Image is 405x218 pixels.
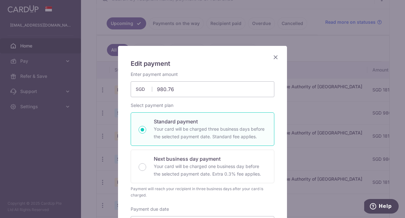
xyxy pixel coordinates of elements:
div: Payment will reach your recipient in three business days after your card is charged. [131,186,274,198]
p: Your card will be charged three business days before the selected payment date. Standard fee appl... [154,125,266,140]
iframe: Opens a widget where you can find more information [364,199,399,215]
label: Select payment plan [131,102,173,109]
button: Close [272,53,279,61]
label: Payment due date [131,206,169,212]
label: Enter payment amount [131,71,178,78]
input: 0.00 [131,81,274,97]
span: SGD [136,86,152,92]
p: Your card will be charged one business day before the selected payment date. Extra 0.3% fee applies. [154,163,266,178]
h5: Edit payment [131,59,274,69]
p: Standard payment [154,118,266,125]
p: Next business day payment [154,155,266,163]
